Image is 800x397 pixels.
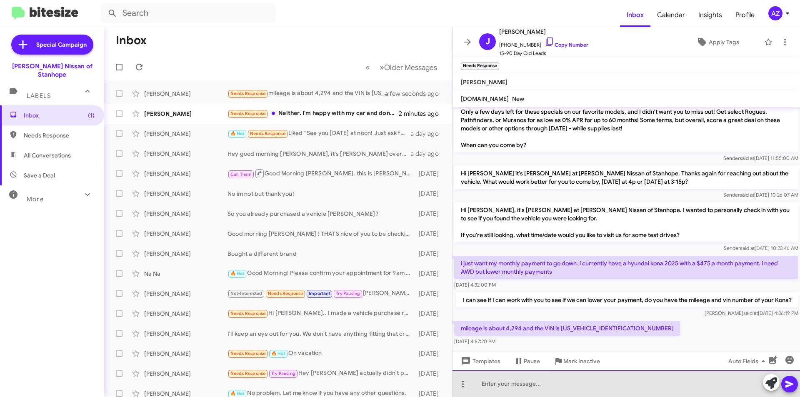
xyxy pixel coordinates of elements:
[705,310,798,316] span: [PERSON_NAME] [DATE] 4:36:19 PM
[675,35,760,50] button: Apply Tags
[144,230,227,238] div: [PERSON_NAME]
[512,95,524,102] span: New
[361,59,442,76] nav: Page navigation example
[620,3,650,27] a: Inbox
[452,354,507,369] button: Templates
[399,110,445,118] div: 2 minutes ago
[499,37,588,49] span: [PHONE_NUMBER]
[227,89,395,98] div: mileage is about 4,294 and the VIN is [US_VEHICLE_IDENTIFICATION_NUMBER]
[230,172,252,177] span: Call Them
[724,245,798,251] span: Sender [DATE] 10:23:46 AM
[227,190,415,198] div: No im not but thank you!
[729,3,761,27] a: Profile
[768,6,782,20] div: AZ
[692,3,729,27] a: Insights
[309,291,330,296] span: Important
[227,369,415,378] div: Hey [PERSON_NAME] actually didn't put in for a vehicle. I don't know where anyone got that from. ...
[728,354,768,369] span: Auto Fields
[88,111,95,120] span: (1)
[116,34,147,47] h1: Inbox
[271,351,285,356] span: 🔥 Hot
[144,270,227,278] div: Na Na
[336,291,360,296] span: Try Pausing
[230,391,245,396] span: 🔥 Hot
[230,291,262,296] span: Not-Interested
[722,354,775,369] button: Auto Fields
[144,290,227,298] div: [PERSON_NAME]
[524,354,540,369] span: Pause
[454,79,798,152] p: Hi [PERSON_NAME] it's [PERSON_NAME], General Sales Manager at [PERSON_NAME] Nissan of Stanhope. T...
[415,190,445,198] div: [DATE]
[230,91,266,96] span: Needs Response
[144,250,227,258] div: [PERSON_NAME]
[230,111,266,116] span: Needs Response
[709,35,739,50] span: Apply Tags
[101,3,276,23] input: Search
[650,3,692,27] a: Calendar
[230,131,245,136] span: 🔥 Hot
[461,95,509,102] span: [DOMAIN_NAME]
[545,42,588,48] a: Copy Number
[227,150,410,158] div: Hey good morning [PERSON_NAME], it's [PERSON_NAME] over at [PERSON_NAME] Nissan. Just wanted to k...
[415,350,445,358] div: [DATE]
[144,90,227,98] div: [PERSON_NAME]
[380,62,384,72] span: »
[24,151,71,160] span: All Conversations
[761,6,791,20] button: AZ
[723,155,798,161] span: Sender [DATE] 11:55:00 AM
[415,170,445,178] div: [DATE]
[454,202,798,242] p: Hi [PERSON_NAME], it's [PERSON_NAME] at [PERSON_NAME] Nissan of Stanhope. I wanted to personally ...
[27,195,44,203] span: More
[144,130,227,138] div: [PERSON_NAME]
[461,62,499,70] small: Needs Response
[547,354,607,369] button: Mark Inactive
[454,282,496,288] span: [DATE] 4:32:00 PM
[144,370,227,378] div: [PERSON_NAME]
[144,310,227,318] div: [PERSON_NAME]
[24,111,95,120] span: Inbox
[454,256,798,279] p: i just want my monthly payment to go down. i currently have a hyundai kona 2025 with a $475 a mon...
[27,92,51,100] span: Labels
[375,59,442,76] button: Next
[415,270,445,278] div: [DATE]
[227,330,415,338] div: I'll keep an eye out for you. We don't have anything fitting that criteria as of [DATE].
[740,155,754,161] span: said at
[227,109,399,118] div: Neither. I'm happy with my car and don't want to pay any more than I am now. Unless you could put...
[415,210,445,218] div: [DATE]
[230,371,266,376] span: Needs Response
[365,62,370,72] span: «
[144,110,227,118] div: [PERSON_NAME]
[499,27,588,37] span: [PERSON_NAME]
[563,354,600,369] span: Mark Inactive
[485,35,490,48] span: J
[415,310,445,318] div: [DATE]
[144,170,227,178] div: [PERSON_NAME]
[723,192,798,198] span: Sender [DATE] 10:26:07 AM
[454,338,495,345] span: [DATE] 4:57:20 PM
[415,370,445,378] div: [DATE]
[227,269,415,278] div: Good Morning! Please confirm your appointment for 9am [DATE] at [PERSON_NAME] Nissan. Please ask ...
[360,59,375,76] button: Previous
[740,245,755,251] span: said at
[454,166,798,189] p: Hi [PERSON_NAME] it's [PERSON_NAME] at [PERSON_NAME] Nissan of Stanhope. Thanks again for reachin...
[227,289,415,298] div: [PERSON_NAME] had been good in your service department
[11,35,93,55] a: Special Campaign
[227,210,415,218] div: So you already purchased a vehicle [PERSON_NAME]?
[461,78,507,86] span: [PERSON_NAME]
[410,150,445,158] div: a day ago
[415,250,445,258] div: [DATE]
[227,230,415,238] div: Good morning [PERSON_NAME] ! THATS nice of you to be checking in, unfortunately I am not sure on ...
[743,310,758,316] span: said at
[454,321,680,336] p: mileage is about 4,294 and the VIN is [US_VEHICLE_IDENTIFICATION_NUMBER]
[268,291,303,296] span: Needs Response
[395,90,445,98] div: a few seconds ago
[415,290,445,298] div: [DATE]
[227,309,415,318] div: Hi [PERSON_NAME].. I made a vehicle purchase recently. Respectfully, put me on your DNC .. no lon...
[144,350,227,358] div: [PERSON_NAME]
[740,192,754,198] span: said at
[384,63,437,72] span: Older Messages
[415,330,445,338] div: [DATE]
